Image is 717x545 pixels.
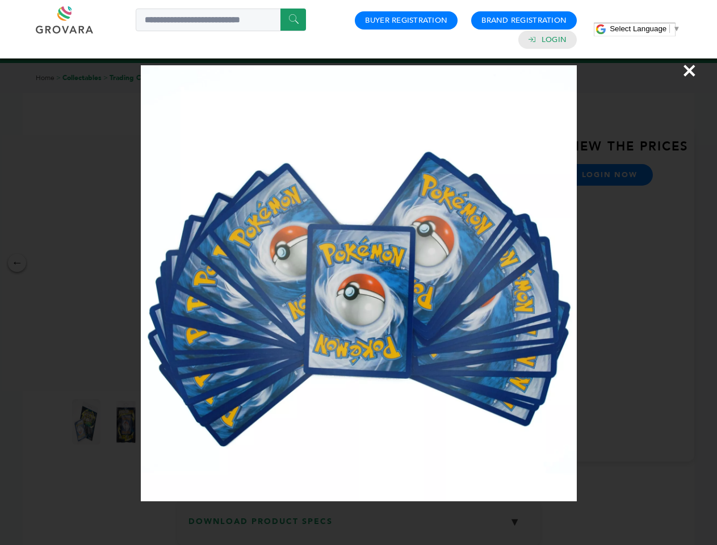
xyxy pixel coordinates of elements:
[481,15,567,26] a: Brand Registration
[141,65,577,501] img: Image Preview
[610,24,666,33] span: Select Language
[542,35,567,45] a: Login
[610,24,680,33] a: Select Language​
[669,24,670,33] span: ​
[365,15,447,26] a: Buyer Registration
[136,9,306,31] input: Search a product or brand...
[673,24,680,33] span: ▼
[682,54,697,86] span: ×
